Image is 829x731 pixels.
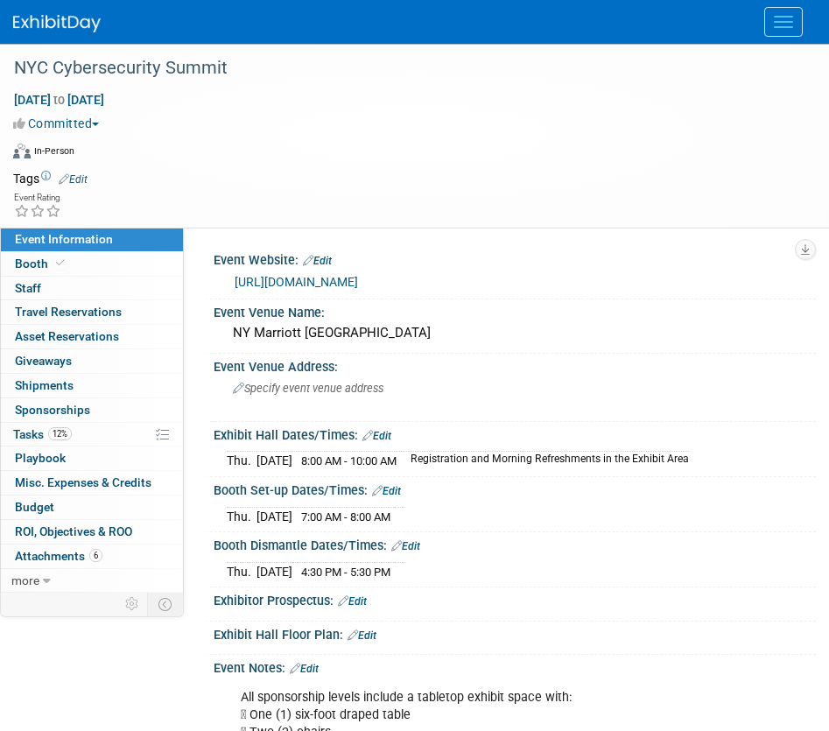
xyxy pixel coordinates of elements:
div: Exhibitor Prospectus: [214,587,816,610]
span: Sponsorships [15,403,90,417]
a: Shipments [1,374,183,397]
a: Edit [338,595,367,608]
span: Event Information [15,232,113,246]
span: Travel Reservations [15,305,122,319]
div: Event Website: [214,247,816,270]
td: Thu. [227,507,256,525]
a: Staff [1,277,183,300]
span: ROI, Objectives & ROO [15,524,132,538]
a: Sponsorships [1,398,183,422]
a: Playbook [1,446,183,470]
a: ROI, Objectives & ROO [1,520,183,544]
td: Tags [13,170,88,187]
td: Thu. [227,562,256,580]
span: 12% [48,427,72,440]
span: Booth [15,257,68,271]
a: Edit [303,255,332,267]
a: Tasks12% [1,423,183,446]
td: Registration and Morning Refreshments in the Exhibit Area [400,452,689,470]
button: Menu [764,7,803,37]
span: 6 [89,549,102,562]
a: Edit [391,540,420,552]
div: In-Person [33,144,74,158]
td: [DATE] [256,562,292,580]
div: Exhibit Hall Floor Plan: [214,622,816,644]
span: 4:30 PM - 5:30 PM [301,566,390,579]
span: 7:00 AM - 8:00 AM [301,510,390,524]
span: Tasks [13,427,72,441]
a: Budget [1,496,183,519]
img: Format-Inperson.png [13,144,31,158]
td: Toggle Event Tabs [148,593,184,615]
div: Event Venue Address: [214,354,816,376]
div: Event Format [13,141,807,167]
td: [DATE] [256,452,292,470]
a: Asset Reservations [1,325,183,348]
a: Edit [59,173,88,186]
span: Budget [15,500,54,514]
span: Playbook [15,451,66,465]
a: Edit [290,663,319,675]
a: Booth [1,252,183,276]
img: ExhibitDay [13,15,101,32]
td: Personalize Event Tab Strip [117,593,148,615]
td: Thu. [227,452,256,470]
span: Specify event venue address [233,382,383,395]
a: Travel Reservations [1,300,183,324]
a: Attachments6 [1,545,183,568]
div: Event Notes: [214,655,816,678]
span: Attachments [15,549,102,563]
span: Asset Reservations [15,329,119,343]
a: more [1,569,183,593]
i: Booth reservation complete [56,258,65,268]
span: [DATE] [DATE] [13,92,105,108]
span: Staff [15,281,41,295]
a: Misc. Expenses & Credits [1,471,183,495]
div: Exhibit Hall Dates/Times: [214,422,816,445]
a: Edit [348,629,376,642]
div: Booth Dismantle Dates/Times: [214,532,816,555]
span: more [11,573,39,587]
div: NY Marriott [GEOGRAPHIC_DATA] [227,320,803,347]
a: Event Information [1,228,183,251]
span: 8:00 AM - 10:00 AM [301,454,397,467]
td: [DATE] [256,507,292,525]
div: Booth Set-up Dates/Times: [214,477,816,500]
div: Event Venue Name: [214,299,816,321]
div: NYC Cybersecurity Summit [8,53,794,84]
span: Giveaways [15,354,72,368]
a: Edit [372,485,401,497]
div: Event Rating [14,193,61,202]
a: Giveaways [1,349,183,373]
span: Misc. Expenses & Credits [15,475,151,489]
span: to [51,93,67,107]
a: [URL][DOMAIN_NAME] [235,275,358,289]
span: Shipments [15,378,74,392]
a: Edit [362,430,391,442]
button: Committed [13,115,106,132]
